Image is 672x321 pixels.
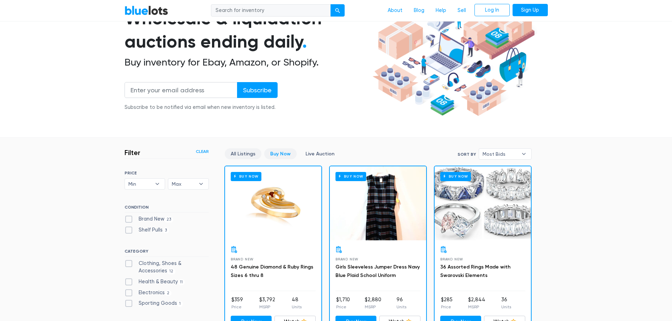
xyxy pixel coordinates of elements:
[172,179,195,189] span: Max
[408,4,430,17] a: Blog
[237,82,278,98] input: Subscribe
[125,82,237,98] input: Enter your email address
[452,4,472,17] a: Sell
[259,296,275,310] li: $3,792
[128,179,152,189] span: Min
[125,104,278,111] div: Subscribe to be notified via email when new inventory is listed.
[468,296,485,310] li: $2,844
[516,149,531,159] b: ▾
[441,296,453,310] li: $285
[125,289,172,297] label: Electronics
[231,264,313,278] a: 48 Genuine Diamond & Ruby Rings Sizes 6 thru 8
[231,304,243,310] p: Price
[335,172,366,181] h6: Buy Now
[194,179,208,189] b: ▾
[292,304,302,310] p: Units
[231,296,243,310] li: $359
[177,301,183,307] span: 1
[468,304,485,310] p: MSRP
[336,296,350,310] li: $1,710
[125,5,168,16] a: BlueLots
[231,257,254,261] span: Brand New
[396,296,406,310] li: 96
[396,304,406,310] p: Units
[165,290,172,296] span: 2
[440,257,463,261] span: Brand New
[178,279,185,285] span: 11
[335,264,420,278] a: Girls Sleeveless Jumper Dress Navy Blue Plaid School Uniform
[335,257,358,261] span: Brand New
[125,226,169,234] label: Shelf Pulls
[125,278,185,286] label: Health & Beauty
[163,228,169,233] span: 3
[435,166,531,240] a: Buy Now
[167,269,176,274] span: 12
[211,4,331,17] input: Search for inventory
[125,260,209,275] label: Clothing, Shoes & Accessories
[382,4,408,17] a: About
[264,148,297,159] a: Buy Now
[501,304,511,310] p: Units
[330,166,426,240] a: Buy Now
[513,4,548,17] a: Sign Up
[259,304,275,310] p: MSRP
[365,304,381,310] p: MSRP
[125,215,174,223] label: Brand New
[125,249,209,257] h6: CATEGORY
[440,264,510,278] a: 36 Assorted Rings Made with Swarovski Elements
[440,172,471,181] h6: Buy Now
[125,300,183,307] label: Sporting Goods
[501,296,511,310] li: 36
[150,179,165,189] b: ▾
[125,56,370,68] h2: Buy inventory for Ebay, Amazon, or Shopify.
[231,172,261,181] h6: Buy Now
[125,205,209,212] h6: CONDITION
[299,148,340,159] a: Live Auction
[474,4,510,17] a: Log In
[483,149,518,159] span: Most Bids
[225,148,261,159] a: All Listings
[125,148,140,157] h3: Filter
[292,296,302,310] li: 48
[441,304,453,310] p: Price
[430,4,452,17] a: Help
[125,7,370,54] h1: Wholesale & liquidation auctions ending daily
[196,148,209,155] a: Clear
[302,31,307,52] span: .
[365,296,381,310] li: $2,880
[164,217,174,222] span: 23
[125,171,209,175] h6: PRICE
[458,151,476,158] label: Sort By
[336,304,350,310] p: Price
[225,166,321,240] a: Buy Now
